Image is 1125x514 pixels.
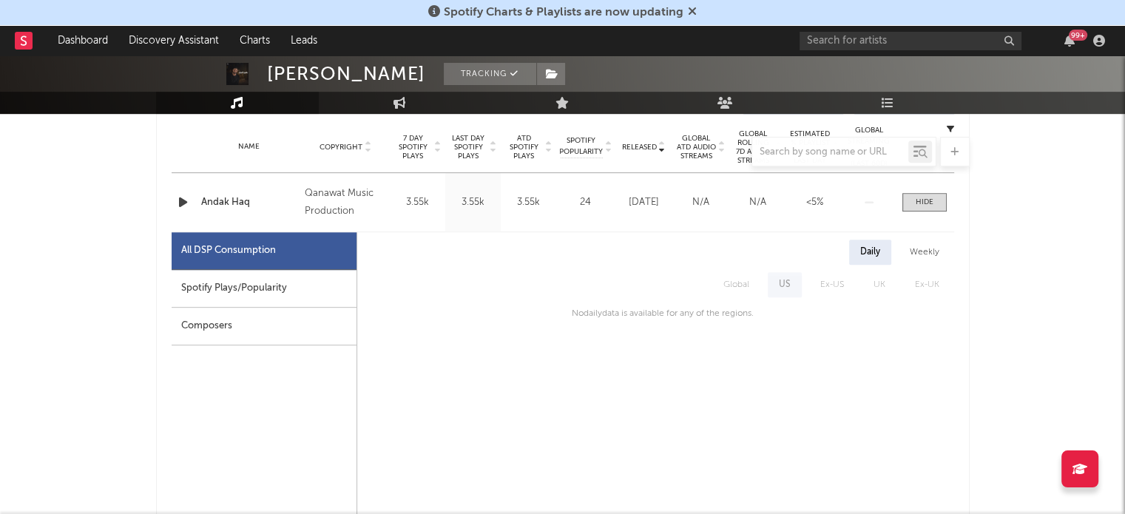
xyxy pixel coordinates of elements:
div: Composers [172,308,357,345]
div: 3.55k [393,195,442,210]
a: Dashboard [47,26,118,55]
div: 24 [560,195,612,210]
div: 3.55k [504,195,553,210]
a: Discovery Assistant [118,26,229,55]
div: Weekly [899,240,950,265]
div: N/A [733,195,783,210]
span: 7 Day Spotify Plays [393,134,433,160]
div: No daily data is available for any of the regions. [557,305,754,322]
span: Dismiss [688,7,697,18]
input: Search by song name or URL [752,146,908,158]
div: 99 + [1069,30,1087,41]
div: [PERSON_NAME] [267,63,425,85]
div: Qanawat Music Production [305,185,385,220]
div: 3.55k [449,195,497,210]
span: Spotify Charts & Playlists are now updating [444,7,683,18]
div: Daily [849,240,891,265]
button: 99+ [1064,35,1075,47]
span: Last Day Spotify Plays [449,134,488,160]
div: [DATE] [619,195,669,210]
a: Leads [280,26,328,55]
div: All DSP Consumption [181,242,276,260]
div: N/A [676,195,726,210]
span: Spotify Popularity [559,135,603,158]
div: Global Streaming Trend (Last 60D) [847,125,891,169]
div: <5% [790,195,839,210]
div: Spotify Plays/Popularity [172,270,357,308]
input: Search for artists [800,32,1021,50]
div: All DSP Consumption [172,232,357,270]
a: Charts [229,26,280,55]
button: Tracking [444,63,536,85]
span: Global ATD Audio Streams [676,134,717,160]
span: ATD Spotify Plays [504,134,544,160]
span: Global Rolling 7D Audio Streams [733,129,774,165]
span: Estimated % Playlist Streams Last Day [790,129,831,165]
a: Andak Haq [201,195,298,210]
